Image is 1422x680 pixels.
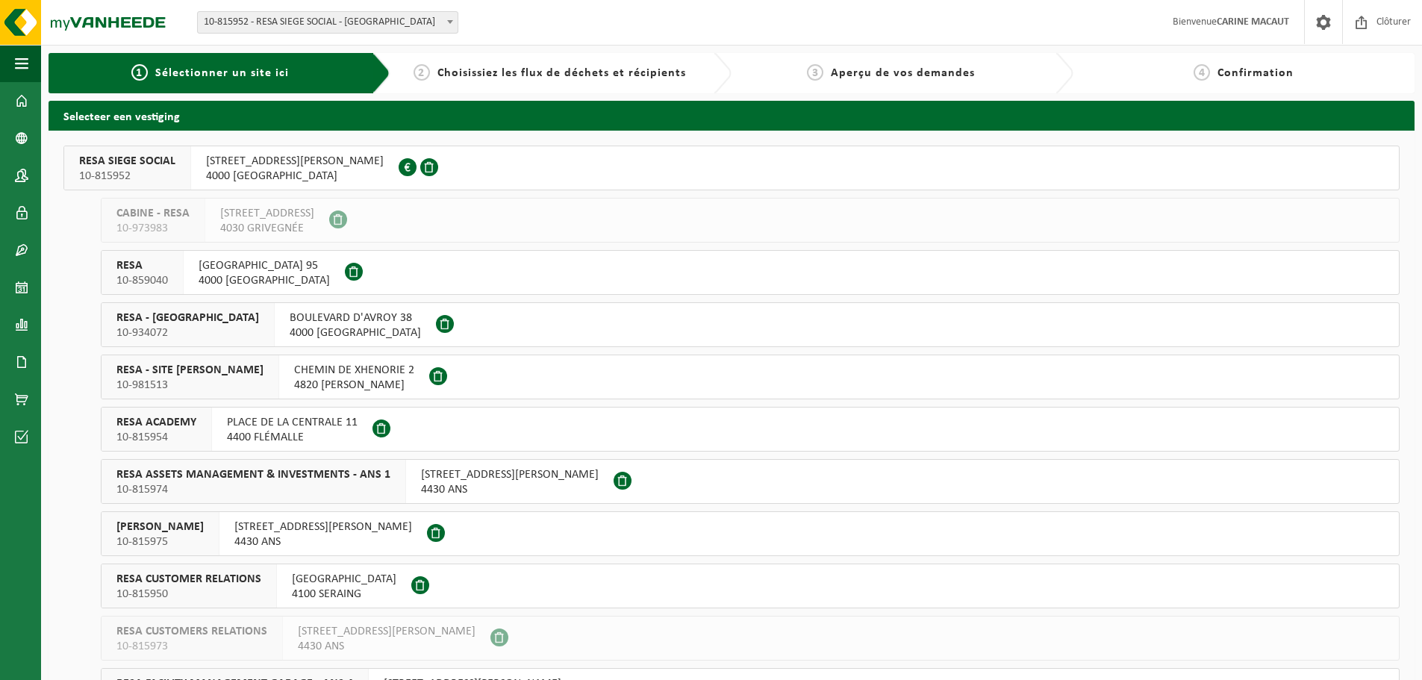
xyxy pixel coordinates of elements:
[101,407,1400,452] button: RESA ACADEMY 10-815954 PLACE DE LA CENTRALE 114400 FLÉMALLE
[116,430,196,445] span: 10-815954
[234,534,412,549] span: 4430 ANS
[206,154,384,169] span: [STREET_ADDRESS][PERSON_NAME]
[116,520,204,534] span: [PERSON_NAME]
[116,325,259,340] span: 10-934072
[101,250,1400,295] button: RESA 10-859040 [GEOGRAPHIC_DATA] 954000 [GEOGRAPHIC_DATA]
[79,169,175,184] span: 10-815952
[116,415,196,430] span: RESA ACADEMY
[807,64,823,81] span: 3
[101,564,1400,608] button: RESA CUSTOMER RELATIONS 10-815950 [GEOGRAPHIC_DATA]4100 SERAING
[116,273,168,288] span: 10-859040
[63,146,1400,190] button: RESA SIEGE SOCIAL 10-815952 [STREET_ADDRESS][PERSON_NAME]4000 [GEOGRAPHIC_DATA]
[227,430,358,445] span: 4400 FLÉMALLE
[116,587,261,602] span: 10-815950
[1217,67,1294,79] span: Confirmation
[198,12,458,33] span: 10-815952 - RESA SIEGE SOCIAL - LIÈGE
[199,273,330,288] span: 4000 [GEOGRAPHIC_DATA]
[116,378,263,393] span: 10-981513
[116,467,390,482] span: RESA ASSETS MANAGEMENT & INVESTMENTS - ANS 1
[131,64,148,81] span: 1
[116,311,259,325] span: RESA - [GEOGRAPHIC_DATA]
[1217,16,1289,28] strong: CARINE MACAUT
[234,520,412,534] span: [STREET_ADDRESS][PERSON_NAME]
[116,534,204,549] span: 10-815975
[101,459,1400,504] button: RESA ASSETS MANAGEMENT & INVESTMENTS - ANS 1 10-815974 [STREET_ADDRESS][PERSON_NAME]4430 ANS
[155,67,289,79] span: Sélectionner un site ici
[294,363,414,378] span: CHEMIN DE XHENORIE 2
[421,482,599,497] span: 4430 ANS
[101,302,1400,347] button: RESA - [GEOGRAPHIC_DATA] 10-934072 BOULEVARD D'AVROY 384000 [GEOGRAPHIC_DATA]
[831,67,975,79] span: Aperçu de vos demandes
[298,639,475,654] span: 4430 ANS
[290,311,421,325] span: BOULEVARD D'AVROY 38
[199,258,330,273] span: [GEOGRAPHIC_DATA] 95
[116,258,168,273] span: RESA
[414,64,430,81] span: 2
[1194,64,1210,81] span: 4
[437,67,686,79] span: Choisissiez les flux de déchets et récipients
[116,572,261,587] span: RESA CUSTOMER RELATIONS
[49,101,1415,130] h2: Selecteer een vestiging
[421,467,599,482] span: [STREET_ADDRESS][PERSON_NAME]
[206,169,384,184] span: 4000 [GEOGRAPHIC_DATA]
[116,363,263,378] span: RESA - SITE [PERSON_NAME]
[220,206,314,221] span: [STREET_ADDRESS]
[197,11,458,34] span: 10-815952 - RESA SIEGE SOCIAL - LIÈGE
[292,572,396,587] span: [GEOGRAPHIC_DATA]
[116,482,390,497] span: 10-815974
[116,221,190,236] span: 10-973983
[101,355,1400,399] button: RESA - SITE [PERSON_NAME] 10-981513 CHEMIN DE XHENORIE 24820 [PERSON_NAME]
[298,624,475,639] span: [STREET_ADDRESS][PERSON_NAME]
[290,325,421,340] span: 4000 [GEOGRAPHIC_DATA]
[101,511,1400,556] button: [PERSON_NAME] 10-815975 [STREET_ADDRESS][PERSON_NAME]4430 ANS
[116,206,190,221] span: CABINE - RESA
[220,221,314,236] span: 4030 GRIVEGNÉE
[116,624,267,639] span: RESA CUSTOMERS RELATIONS
[292,587,396,602] span: 4100 SERAING
[116,639,267,654] span: 10-815973
[294,378,414,393] span: 4820 [PERSON_NAME]
[79,154,175,169] span: RESA SIEGE SOCIAL
[227,415,358,430] span: PLACE DE LA CENTRALE 11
